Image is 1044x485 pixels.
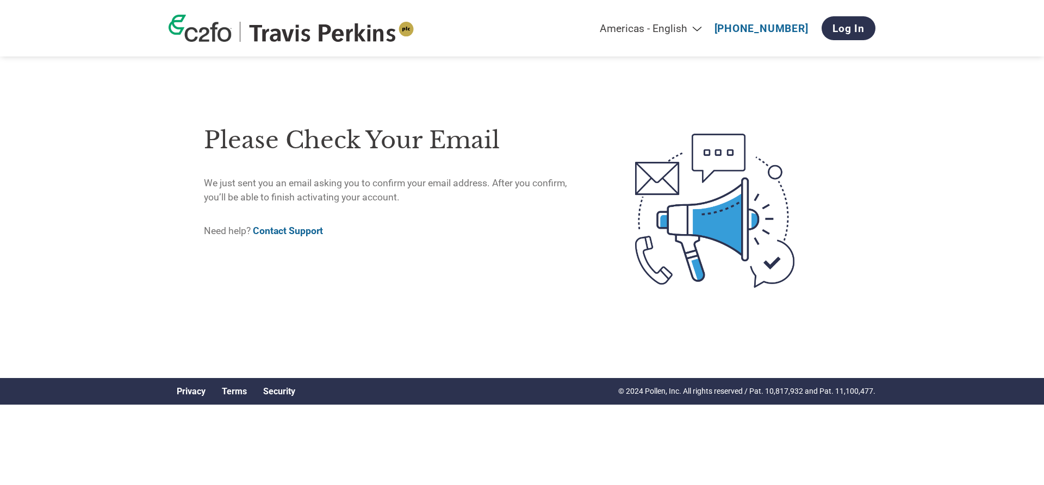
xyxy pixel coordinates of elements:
[253,225,323,236] a: Contact Support
[589,114,840,307] img: open-email
[204,123,589,158] h1: Please check your email
[222,386,247,396] a: Terms
[263,386,295,396] a: Security
[169,15,232,42] img: c2fo logo
[177,386,206,396] a: Privacy
[822,16,875,40] a: Log In
[248,22,414,42] img: Travis Perkins
[204,224,589,238] p: Need help?
[204,176,589,205] p: We just sent you an email asking you to confirm your email address. After you confirm, you’ll be ...
[618,386,875,397] p: © 2024 Pollen, Inc. All rights reserved / Pat. 10,817,932 and Pat. 11,100,477.
[714,22,809,35] a: [PHONE_NUMBER]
